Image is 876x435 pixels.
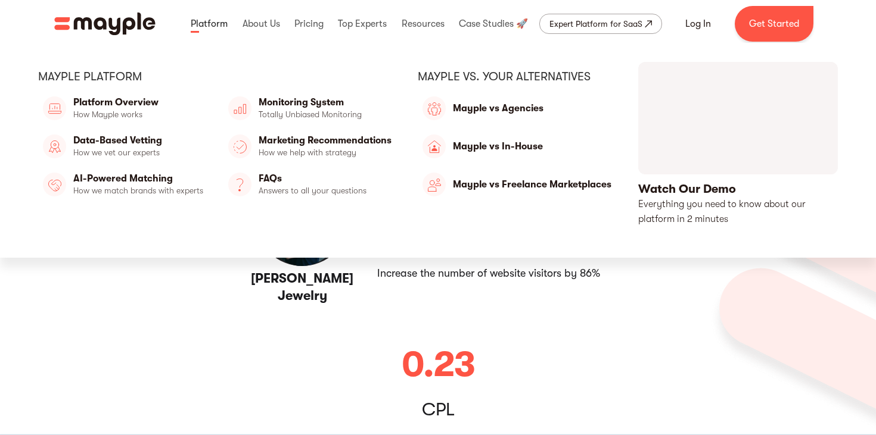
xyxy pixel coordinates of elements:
a: Get Started [735,6,813,42]
div: About Us [240,5,283,43]
div: 0.23 [402,347,475,383]
img: Mayple logo [54,12,156,35]
a: Log In [671,10,725,38]
div: Mayple platform [38,69,394,85]
li: Increase the number of website visitors by 86% [377,259,642,288]
h3: [PERSON_NAME] Jewelry [235,270,370,304]
div: Pricing [291,5,327,43]
a: open lightbox [638,62,838,227]
a: Expert Platform for SaaS [539,14,662,34]
div: Top Experts [335,5,390,43]
iframe: Chat Widget [816,378,876,435]
div: Platform [188,5,231,43]
div: CPL [422,403,455,415]
li: Increased the number of returning customers by 10% [377,296,642,325]
div: Expert Platform for SaaS [549,17,642,31]
div: Mayple vs. Your Alternatives [418,69,614,85]
div: Resources [399,5,448,43]
a: home [54,12,156,35]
